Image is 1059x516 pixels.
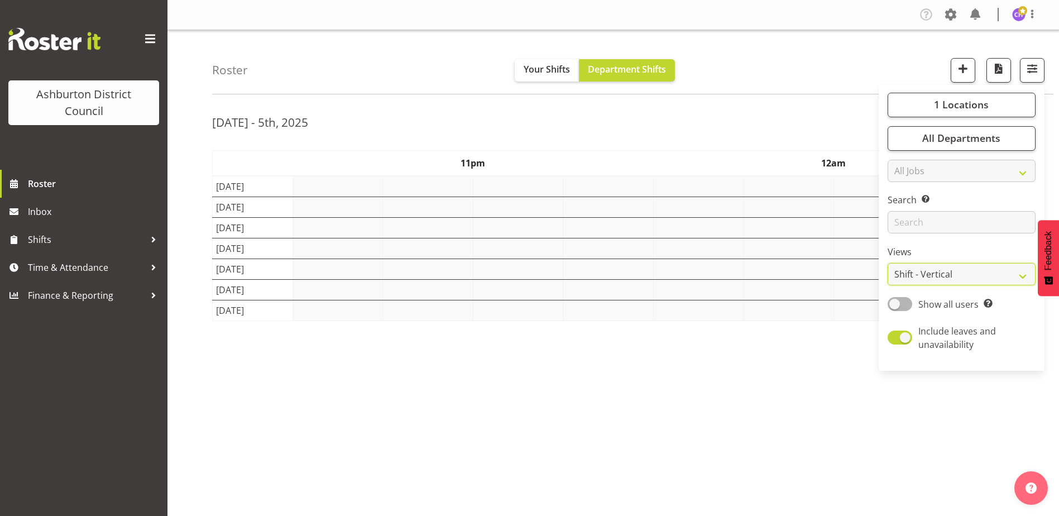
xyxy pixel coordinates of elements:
[213,300,293,321] td: [DATE]
[918,298,979,310] span: Show all users
[888,93,1036,117] button: 1 Locations
[934,98,989,111] span: 1 Locations
[1026,482,1037,494] img: help-xxl-2.png
[28,175,162,192] span: Roster
[8,28,100,50] img: Rosterit website logo
[1038,220,1059,296] button: Feedback - Show survey
[213,238,293,259] td: [DATE]
[922,131,1000,145] span: All Departments
[212,64,248,77] h4: Roster
[888,211,1036,233] input: Search
[213,217,293,238] td: [DATE]
[515,59,579,82] button: Your Shifts
[986,58,1011,83] button: Download a PDF of the roster according to the set date range.
[213,259,293,279] td: [DATE]
[524,63,570,75] span: Your Shifts
[28,259,145,276] span: Time & Attendance
[951,58,975,83] button: Add a new shift
[212,115,308,130] h2: [DATE] - 5th, 2025
[888,193,1036,207] label: Search
[653,150,1014,176] th: 12am
[213,176,293,197] td: [DATE]
[20,86,148,120] div: Ashburton District Council
[28,231,145,248] span: Shifts
[1020,58,1044,83] button: Filter Shifts
[918,325,996,351] span: Include leaves and unavailability
[888,245,1036,259] label: Views
[293,150,653,176] th: 11pm
[213,197,293,217] td: [DATE]
[588,63,666,75] span: Department Shifts
[1012,8,1026,21] img: chalotter-hydes5348.jpg
[1043,231,1053,270] span: Feedback
[579,59,675,82] button: Department Shifts
[28,203,162,220] span: Inbox
[888,126,1036,151] button: All Departments
[213,279,293,300] td: [DATE]
[28,287,145,304] span: Finance & Reporting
